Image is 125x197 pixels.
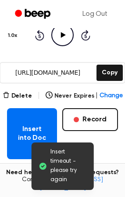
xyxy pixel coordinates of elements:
[7,108,57,159] button: Insert into Doc
[9,6,58,23] a: Beep
[5,176,120,192] span: Contact us
[46,91,123,101] button: Never Expires|Change
[62,108,118,131] button: Record
[96,65,122,81] button: Copy
[74,4,116,25] a: Log Out
[100,91,122,101] span: Change
[39,177,103,191] a: [EMAIL_ADDRESS][DOMAIN_NAME]
[37,91,40,101] span: |
[7,28,20,43] button: 1.0x
[96,91,98,101] span: |
[3,91,32,101] button: Delete
[50,148,87,185] span: Insert timeout - please try again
